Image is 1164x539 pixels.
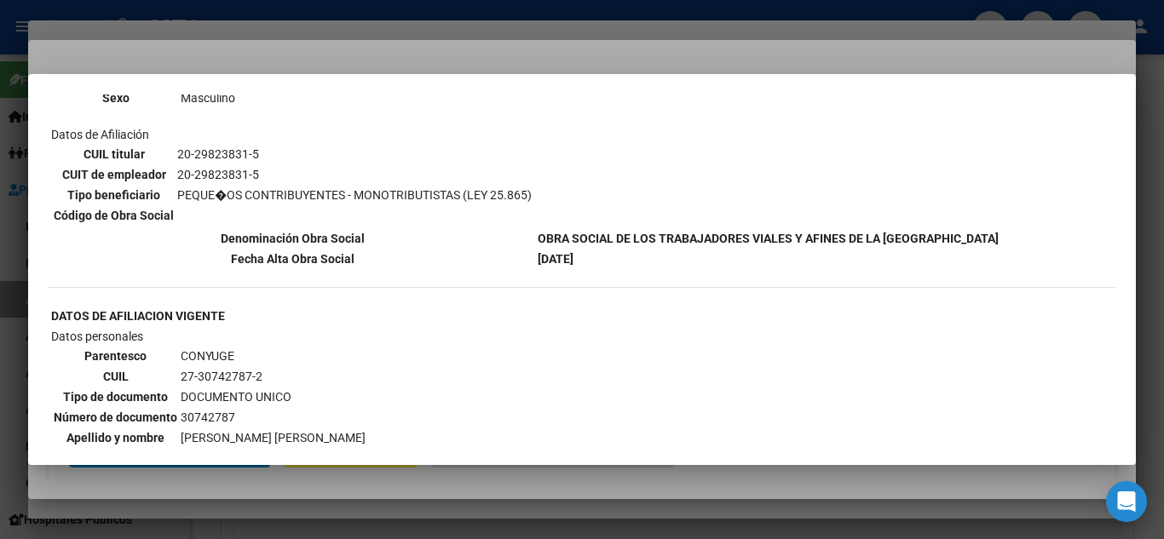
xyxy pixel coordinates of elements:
td: DOCUMENTO UNICO [180,387,366,406]
th: Tipo de documento [53,387,178,406]
td: 30742787 [180,408,366,427]
th: Apellido y nombre [53,428,178,447]
td: [PERSON_NAME] [PERSON_NAME] [180,428,366,447]
th: CUIL titular [53,145,175,163]
b: [DATE] [538,252,573,266]
b: DATOS DE AFILIACION VIGENTE [51,309,225,323]
th: Denominación Obra Social [50,229,535,248]
th: CUIL [53,367,178,386]
td: PEQUE�OS CONTRIBUYENTES - MONOTRIBUTISTAS (LEY 25.865) [176,186,533,204]
td: 20-29823831-5 [176,165,533,184]
th: Fecha Alta Obra Social [50,249,535,268]
th: Número de documento [53,408,178,427]
b: OBRA SOCIAL DE LOS TRABAJADORES VIALES Y AFINES DE LA [GEOGRAPHIC_DATA] [538,232,999,245]
th: Sexo [53,89,178,107]
th: Código de Obra Social [53,206,175,225]
td: CONYUGE [180,347,366,365]
th: Parentesco [53,347,178,365]
th: Tipo beneficiario [53,186,175,204]
td: 20-29823831-5 [176,145,533,163]
td: Masculino [180,89,297,107]
div: Open Intercom Messenger [1106,481,1147,522]
td: 27-30742787-2 [180,367,366,386]
th: CUIT de empleador [53,165,175,184]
